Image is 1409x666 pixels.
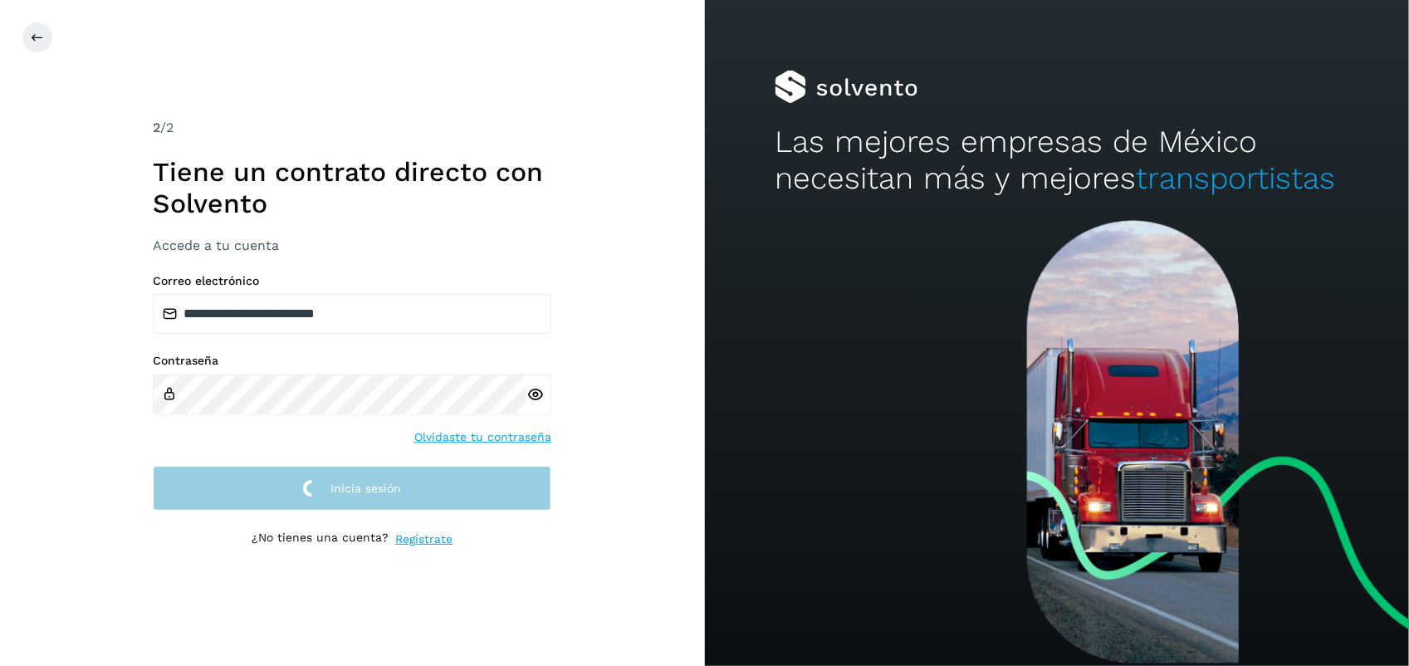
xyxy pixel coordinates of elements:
span: 2 [153,120,160,135]
label: Correo electrónico [153,274,551,288]
p: ¿No tienes una cuenta? [252,531,389,548]
span: transportistas [1136,160,1335,196]
button: Inicia sesión [153,466,551,512]
a: Regístrate [395,531,453,548]
h3: Accede a tu cuenta [153,238,551,253]
h1: Tiene un contrato directo con Solvento [153,156,551,220]
a: Olvidaste tu contraseña [414,428,551,446]
label: Contraseña [153,354,551,368]
div: /2 [153,118,551,138]
span: Inicia sesión [330,482,401,494]
h2: Las mejores empresas de México necesitan más y mejores [775,124,1338,198]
